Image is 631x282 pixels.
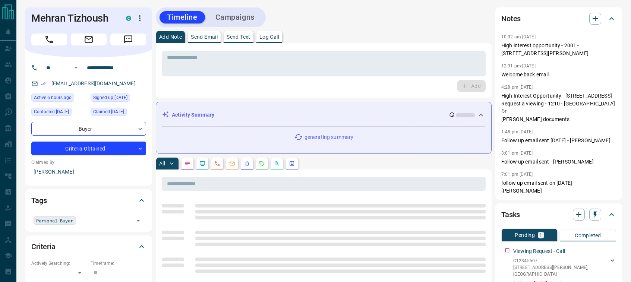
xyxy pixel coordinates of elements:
[501,63,536,69] p: 12:31 pm [DATE]
[159,34,182,39] p: Add Note
[513,264,609,278] p: [STREET_ADDRESS][PERSON_NAME] , [GEOGRAPHIC_DATA]
[501,209,520,221] h2: Tasks
[227,34,250,39] p: Send Text
[31,34,67,45] span: Call
[539,232,542,238] p: 1
[244,161,250,167] svg: Listing Alerts
[41,81,46,86] svg: Email Verified
[513,256,616,279] div: C12345507[STREET_ADDRESS][PERSON_NAME],[GEOGRAPHIC_DATA]
[513,257,609,264] p: C12345507
[31,159,146,166] p: Claimed By:
[501,206,616,224] div: Tasks
[184,161,190,167] svg: Notes
[93,94,127,101] span: Signed up [DATE]
[31,122,146,136] div: Buyer
[71,34,107,45] span: Email
[31,142,146,155] div: Criteria Obtained
[93,108,124,115] span: Claimed [DATE]
[274,161,280,167] svg: Opportunities
[501,172,533,177] p: 7:01 pm [DATE]
[31,166,146,178] p: [PERSON_NAME]
[159,161,165,166] p: All
[501,10,616,28] div: Notes
[126,16,131,21] div: condos.ca
[501,34,536,39] p: 10:32 am [DATE]
[501,158,616,166] p: Follow up email sent - [PERSON_NAME]
[229,161,235,167] svg: Emails
[191,34,218,39] p: Send Email
[91,94,146,104] div: Tue Apr 14 2020
[305,133,353,141] p: generating summary
[214,161,220,167] svg: Calls
[31,108,87,118] div: Tue Apr 19 2022
[208,11,262,23] button: Campaigns
[501,85,533,90] p: 4:28 pm [DATE]
[31,238,146,256] div: Criteria
[501,129,533,134] p: 1:48 pm [DATE]
[91,260,146,267] p: Timeframe:
[133,215,143,226] button: Open
[501,42,616,57] p: High interest opportunity - 2001 - [STREET_ADDRESS][PERSON_NAME]
[501,150,533,156] p: 3:01 pm [DATE]
[501,92,616,123] p: High Interest Opportunity - [STREET_ADDRESS] Request a viewing - 1210 - [GEOGRAPHIC_DATA] Dr [PER...
[513,247,565,255] p: Viewing Request - Call
[51,80,136,86] a: [EMAIL_ADDRESS][DOMAIN_NAME]
[36,217,73,224] span: Personal Buyer
[31,94,87,104] div: Sun Aug 17 2025
[31,260,87,267] p: Actively Searching:
[501,13,521,25] h2: Notes
[259,161,265,167] svg: Requests
[31,241,56,253] h2: Criteria
[34,108,69,115] span: Contacted [DATE]
[110,34,146,45] span: Message
[34,94,72,101] span: Active 6 hours ago
[172,111,214,119] p: Activity Summary
[515,232,535,238] p: Pending
[31,191,146,209] div: Tags
[31,194,47,206] h2: Tags
[160,11,205,23] button: Timeline
[72,63,81,72] button: Open
[31,12,115,24] h1: Mehran Tizhoush
[91,108,146,118] div: Mon Apr 20 2020
[289,161,295,167] svg: Agent Actions
[501,179,616,195] p: follow up email sent on [DATE] - [PERSON_NAME]
[501,71,616,79] p: Welcome back email
[575,233,601,238] p: Completed
[162,108,485,122] div: Activity Summary
[501,137,616,145] p: Follow up email sent [DATE] - [PERSON_NAME]
[259,34,279,39] p: Log Call
[199,161,205,167] svg: Lead Browsing Activity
